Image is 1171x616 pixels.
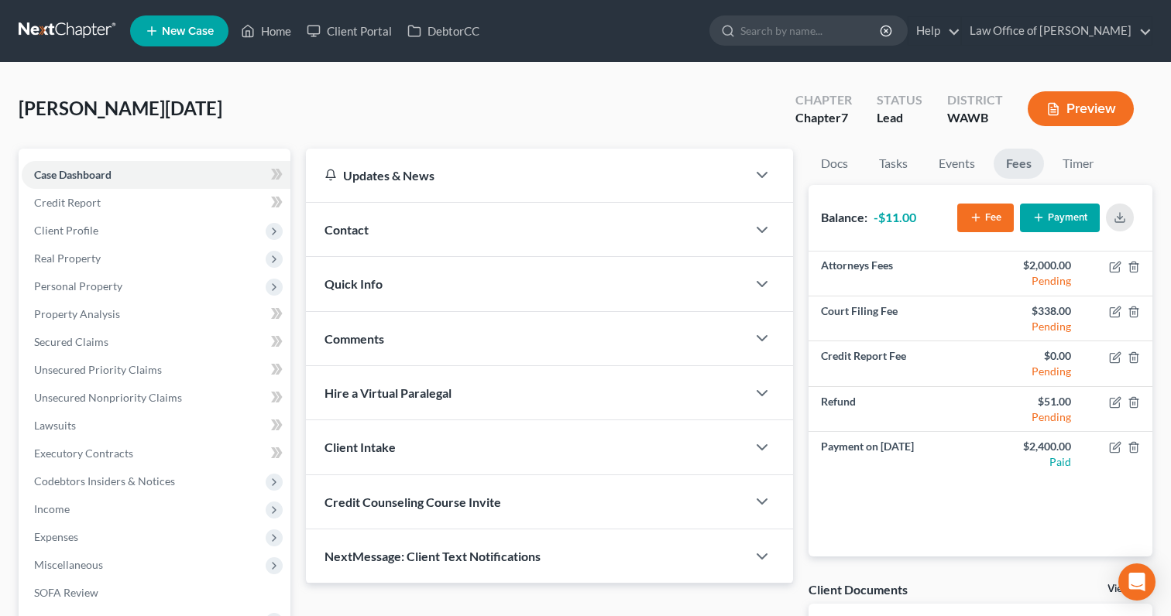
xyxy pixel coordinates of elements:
div: Status [877,91,922,109]
a: Property Analysis [22,300,290,328]
span: 7 [841,110,848,125]
span: New Case [162,26,214,37]
span: Credit Report [34,196,101,209]
td: Credit Report Fee [809,341,980,386]
span: Executory Contracts [34,447,133,460]
div: Chapter [795,91,852,109]
button: Preview [1028,91,1134,126]
span: Case Dashboard [34,168,112,181]
a: Fees [994,149,1044,179]
span: Codebtors Insiders & Notices [34,474,175,488]
span: Real Property [34,252,101,265]
span: Property Analysis [34,307,120,320]
div: Client Documents [809,581,908,597]
span: Miscellaneous [34,558,103,571]
span: Client Profile [34,224,98,237]
a: Timer [1050,149,1106,179]
span: Client Intake [325,440,396,454]
span: Lawsuits [34,419,76,432]
div: $2,000.00 [993,258,1071,273]
td: Payment on [DATE] [809,432,980,476]
span: Personal Property [34,279,122,293]
div: Lead [877,109,922,127]
span: Hire a Virtual Paralegal [325,385,452,400]
strong: -$11.00 [874,210,916,224]
a: Case Dashboard [22,161,290,189]
span: Quick Info [325,276,383,291]
a: SOFA Review [22,579,290,607]
a: Home [233,17,299,45]
div: $2,400.00 [993,439,1071,454]
span: SOFA Review [34,586,98,599]
a: Unsecured Priority Claims [22,356,290,384]
td: Refund [809,386,980,431]
span: Contact [325,222,369,237]
span: Comments [325,331,384,346]
a: Unsecured Nonpriority Claims [22,384,290,412]
a: DebtorCC [400,17,487,45]
div: $338.00 [993,303,1071,319]
span: Income [34,502,70,515]
input: Search by name... [740,16,882,45]
span: Unsecured Priority Claims [34,363,162,376]
div: Pending [993,319,1071,334]
div: Chapter [795,109,852,127]
a: Events [926,149,987,179]
div: Paid [993,454,1071,470]
span: Credit Counseling Course Invite [325,495,501,509]
td: Court Filing Fee [809,296,980,341]
div: $0.00 [993,348,1071,364]
a: Lawsuits [22,412,290,440]
a: Secured Claims [22,328,290,356]
span: Secured Claims [34,335,108,348]
strong: Balance: [821,210,867,224]
a: Client Portal [299,17,400,45]
a: Law Office of [PERSON_NAME] [962,17,1152,45]
div: Pending [993,409,1071,425]
button: Fee [957,204,1014,232]
a: Tasks [867,149,920,179]
div: WAWB [947,109,1003,127]
div: District [947,91,1003,109]
span: Unsecured Nonpriority Claims [34,391,182,404]
a: Docs [809,149,860,179]
div: Open Intercom Messenger [1118,563,1156,601]
a: Executory Contracts [22,440,290,467]
td: Attorneys Fees [809,252,980,296]
span: [PERSON_NAME][DATE] [19,97,222,119]
div: $51.00 [993,394,1071,409]
a: Credit Report [22,189,290,217]
a: View All [1107,583,1146,594]
span: Expenses [34,530,78,543]
div: Updates & News [325,167,728,183]
span: NextMessage: Client Text Notifications [325,549,541,563]
button: Payment [1020,204,1100,232]
div: Pending [993,364,1071,379]
a: Help [908,17,960,45]
div: Pending [993,273,1071,289]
